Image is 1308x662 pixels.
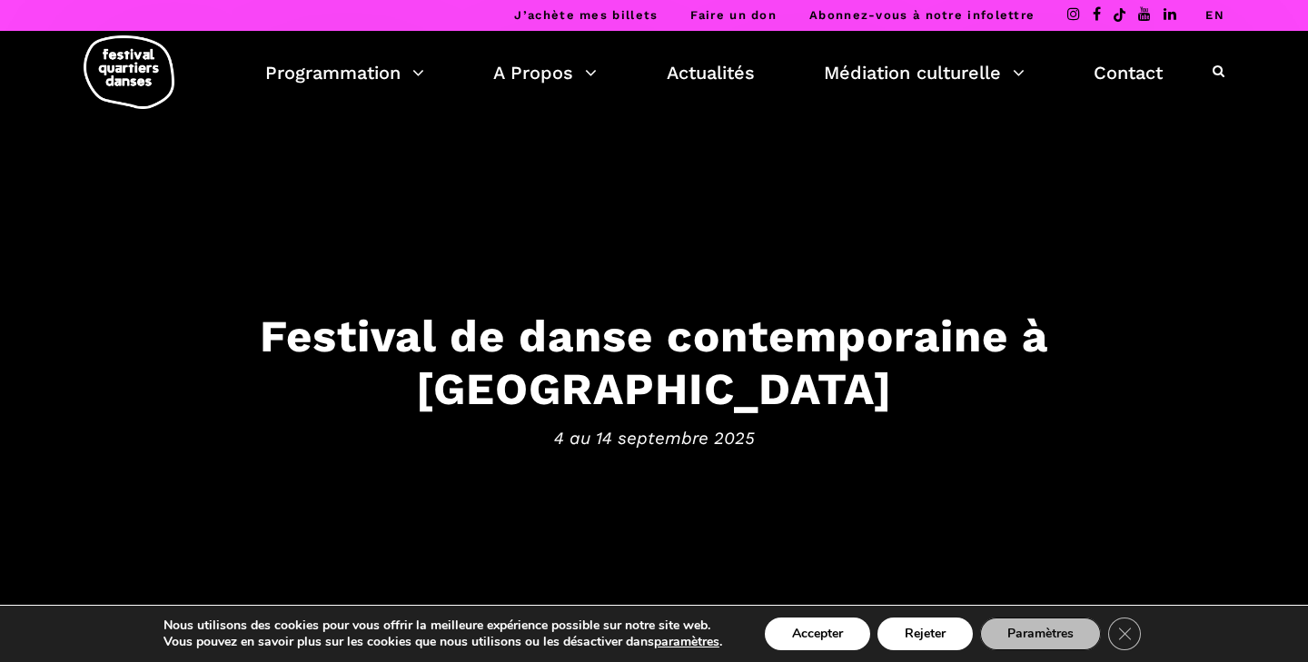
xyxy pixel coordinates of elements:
[265,57,424,88] a: Programmation
[980,618,1101,650] button: Paramètres
[824,57,1025,88] a: Médiation culturelle
[163,634,722,650] p: Vous pouvez en savoir plus sur les cookies que nous utilisons ou les désactiver dans .
[765,618,870,650] button: Accepter
[877,618,973,650] button: Rejeter
[1108,618,1141,650] button: Close GDPR Cookie Banner
[690,8,777,22] a: Faire un don
[84,35,174,109] img: logo-fqd-med
[91,309,1217,416] h3: Festival de danse contemporaine à [GEOGRAPHIC_DATA]
[163,618,722,634] p: Nous utilisons des cookies pour vous offrir la meilleure expérience possible sur notre site web.
[1205,8,1224,22] a: EN
[809,8,1035,22] a: Abonnez-vous à notre infolettre
[1094,57,1163,88] a: Contact
[493,57,597,88] a: A Propos
[514,8,658,22] a: J’achète mes billets
[91,425,1217,452] span: 4 au 14 septembre 2025
[654,634,719,650] button: paramètres
[667,57,755,88] a: Actualités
